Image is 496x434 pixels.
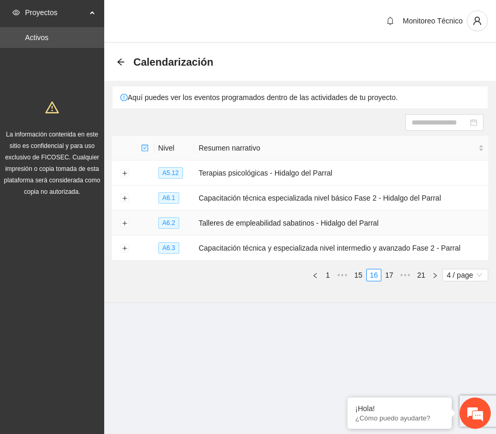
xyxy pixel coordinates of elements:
li: Next 5 Pages [397,269,414,281]
span: ••• [397,269,414,281]
div: Page Size [442,269,488,281]
span: user [467,16,487,26]
a: 1 [322,269,333,281]
span: A6.1 [158,192,180,204]
a: Activos [25,33,48,42]
li: Previous 5 Pages [334,269,351,281]
p: ¿Cómo puedo ayudarte? [355,414,444,422]
li: 1 [321,269,334,281]
span: 4 / page [447,269,484,281]
span: check-square [141,144,148,152]
div: Aquí puedes ver los eventos programados dentro de las actividades de tu proyecto. [113,86,488,108]
li: Next Page [429,269,441,281]
span: A5.12 [158,167,183,179]
a: 16 [367,269,381,281]
span: arrow-left [117,58,125,66]
button: user [467,10,488,31]
span: exclamation-circle [120,94,128,101]
span: bell [382,17,398,25]
td: Talleres de empleabilidad sabatinos - Hidalgo del Parral [194,210,488,235]
td: Capacitación técnica y especializada nivel intermedio y avanzado Fase 2 - Parral [194,235,488,261]
td: Capacitación técnica especializada nivel básico Fase 2 - Hidalgo del Parral [194,185,488,210]
div: Back [117,58,125,67]
a: 17 [382,269,396,281]
li: 16 [366,269,382,281]
li: Previous Page [309,269,321,281]
button: right [429,269,441,281]
span: ••• [334,269,351,281]
span: Monitoreo Técnico [403,17,463,25]
span: warning [45,101,59,114]
button: Expand row [120,169,129,178]
a: 15 [351,269,366,281]
span: Resumen narrativo [199,142,476,154]
button: bell [382,13,399,29]
td: Terapias psicológicas - Hidalgo del Parral [194,160,488,185]
span: Proyectos [25,2,86,23]
th: Resumen narrativo [194,136,488,160]
button: left [309,269,321,281]
span: right [432,272,438,279]
li: 17 [381,269,397,281]
button: Expand row [120,219,129,228]
button: Expand row [120,194,129,203]
span: La información contenida en este sitio es confidencial y para uso exclusivo de FICOSEC. Cualquier... [4,131,101,195]
button: Expand row [120,244,129,253]
span: eye [13,9,20,16]
span: left [312,272,318,279]
span: A6.3 [158,242,180,254]
a: 21 [414,269,429,281]
span: Calendarización [133,54,213,70]
div: ¡Hola! [355,404,444,413]
th: Nivel [154,136,195,160]
span: A6.2 [158,217,180,229]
